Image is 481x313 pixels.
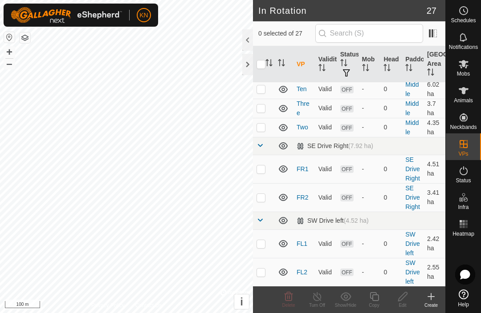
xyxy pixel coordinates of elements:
[362,84,377,94] div: -
[388,302,417,309] div: Edit
[318,65,326,72] p-sorticon: Activate to sort
[424,80,445,99] td: 6.02 ha
[315,118,337,137] td: Valid
[331,302,360,309] div: Show/Hide
[380,258,402,286] td: 0
[405,100,419,116] a: Middle
[315,183,337,212] td: Valid
[340,194,354,201] span: OFF
[297,165,308,173] a: FR1
[454,98,473,103] span: Animals
[297,240,307,247] a: FL1
[315,24,423,43] input: Search (S)
[362,123,377,132] div: -
[424,99,445,118] td: 3.7 ha
[293,46,315,83] th: VP
[278,60,285,68] p-sorticon: Activate to sort
[20,32,30,43] button: Map Layers
[340,124,354,132] span: OFF
[424,183,445,212] td: 3.41 ha
[417,302,445,309] div: Create
[315,80,337,99] td: Valid
[297,217,369,225] div: SW Drive left
[258,5,427,16] h2: In Rotation
[405,156,420,182] a: SE Drive Right
[380,155,402,183] td: 0
[297,194,308,201] a: FR2
[380,99,402,118] td: 0
[340,165,354,173] span: OFF
[362,104,377,113] div: -
[362,165,377,174] div: -
[405,81,419,97] a: Middle
[380,118,402,137] td: 0
[265,60,273,68] p-sorticon: Activate to sort
[337,46,359,83] th: Status
[4,32,15,43] button: Reset Map
[359,46,380,83] th: Mob
[449,44,478,50] span: Notifications
[405,259,420,285] a: SW Drive left
[402,46,424,83] th: Paddock
[450,124,477,130] span: Neckbands
[362,239,377,249] div: -
[340,269,354,276] span: OFF
[380,80,402,99] td: 0
[362,65,369,72] p-sorticon: Activate to sort
[458,205,469,210] span: Infra
[424,46,445,83] th: [GEOGRAPHIC_DATA] Area
[360,302,388,309] div: Copy
[405,185,420,210] a: SE Drive Right
[11,7,122,23] img: Gallagher Logo
[405,65,412,72] p-sorticon: Activate to sort
[315,99,337,118] td: Valid
[303,302,331,309] div: Turn Off
[4,58,15,69] button: –
[405,231,420,257] a: SW Drive left
[362,193,377,202] div: -
[234,294,249,309] button: i
[424,155,445,183] td: 4.51 ha
[340,240,354,248] span: OFF
[135,301,162,309] a: Contact Us
[456,178,471,183] span: Status
[91,301,125,309] a: Privacy Policy
[424,118,445,137] td: 4.35 ha
[446,286,481,311] a: Help
[380,229,402,258] td: 0
[297,85,307,92] a: Ten
[344,217,369,224] span: (4.52 ha)
[405,119,419,136] a: Middle
[297,100,310,116] a: Three
[139,11,148,20] span: KN
[380,46,402,83] th: Head
[424,258,445,286] td: 2.55 ha
[451,18,476,23] span: Schedules
[457,71,470,76] span: Mobs
[340,86,354,93] span: OFF
[4,47,15,57] button: +
[424,229,445,258] td: 2.42 ha
[427,4,436,17] span: 27
[340,60,347,68] p-sorticon: Activate to sort
[458,302,469,307] span: Help
[380,183,402,212] td: 0
[258,29,315,38] span: 0 selected of 27
[315,46,337,83] th: Validity
[315,155,337,183] td: Valid
[383,65,391,72] p-sorticon: Activate to sort
[452,231,474,237] span: Heatmap
[458,151,468,156] span: VPs
[315,229,337,258] td: Valid
[427,70,434,77] p-sorticon: Activate to sort
[340,105,354,112] span: OFF
[297,142,373,150] div: SE Drive Right
[362,268,377,277] div: -
[348,142,373,149] span: (7.92 ha)
[297,124,308,131] a: Two
[282,303,295,308] span: Delete
[315,258,337,286] td: Valid
[240,296,243,308] span: i
[297,269,307,276] a: FL2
